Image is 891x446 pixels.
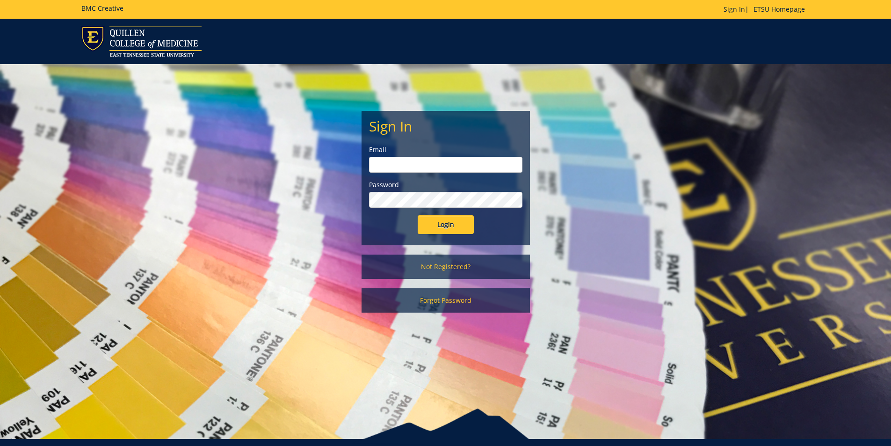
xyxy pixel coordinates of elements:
[724,5,745,14] a: Sign In
[369,180,522,190] label: Password
[81,26,202,57] img: ETSU logo
[724,5,810,14] p: |
[362,288,530,313] a: Forgot Password
[749,5,810,14] a: ETSU Homepage
[369,118,522,134] h2: Sign In
[369,145,522,154] label: Email
[418,215,474,234] input: Login
[362,255,530,279] a: Not Registered?
[81,5,123,12] h5: BMC Creative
